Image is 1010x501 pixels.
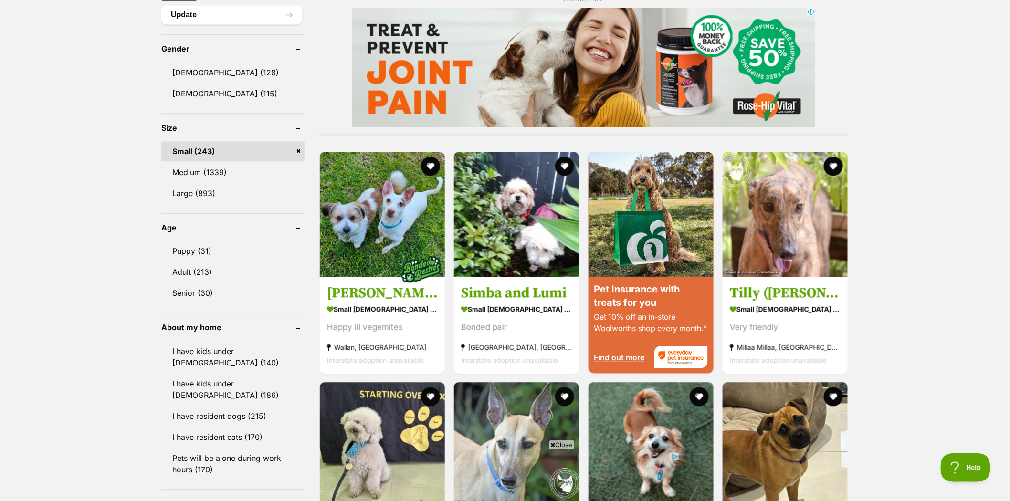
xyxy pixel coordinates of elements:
[327,355,424,364] span: Interstate adoption unavailable
[327,283,438,302] h3: [PERSON_NAME] & [PERSON_NAME]
[730,340,841,353] strong: Millaa Millaa, [GEOGRAPHIC_DATA]
[161,124,305,132] header: Size
[161,323,305,332] header: About my home
[161,341,305,373] a: I have kids under [DEMOGRAPHIC_DATA] (140)
[161,141,305,161] a: Small (243)
[549,440,575,449] span: Close
[331,453,679,496] iframe: Advertisement
[161,283,305,303] a: Senior (30)
[161,44,305,53] header: Gender
[161,241,305,261] a: Puppy (31)
[352,8,815,127] iframe: Advertisement
[824,387,843,406] button: favourite
[161,223,305,232] header: Age
[556,157,575,176] button: favourite
[461,355,558,364] span: Interstate adoption unavailable
[161,162,305,182] a: Medium (1339)
[723,276,848,373] a: Tilly ([PERSON_NAME]) small [DEMOGRAPHIC_DATA] Dog Very friendly Millaa Millaa, [GEOGRAPHIC_DATA]...
[161,448,305,480] a: Pets will be alone during work hours (170)
[161,83,305,104] a: [DEMOGRAPHIC_DATA] (115)
[941,453,991,482] iframe: Help Scout Beacon - Open
[161,374,305,405] a: I have kids under [DEMOGRAPHIC_DATA] (186)
[161,262,305,282] a: Adult (213)
[690,387,709,406] button: favourite
[730,283,841,302] h3: Tilly ([PERSON_NAME])
[161,63,305,83] a: [DEMOGRAPHIC_DATA] (128)
[454,276,579,373] a: Simba and Lumi small [DEMOGRAPHIC_DATA] Dog Bonded pair [GEOGRAPHIC_DATA], [GEOGRAPHIC_DATA] Inte...
[421,387,440,406] button: favourite
[730,320,841,333] div: Very friendly
[161,427,305,447] a: I have resident cats (170)
[461,320,572,333] div: Bonded pair
[730,302,841,315] strong: small [DEMOGRAPHIC_DATA] Dog
[723,152,848,277] img: Tilly (Harra's Tilly) - Greyhound Dog
[320,152,445,277] img: Irene & Rayray - Jack Russell Terrier x Maltese Dog
[327,302,438,315] strong: small [DEMOGRAPHIC_DATA] Dog
[161,5,302,24] button: Update
[397,245,445,292] img: bonded besties
[461,302,572,315] strong: small [DEMOGRAPHIC_DATA] Dog
[421,157,440,176] button: favourite
[161,183,305,203] a: Large (893)
[327,320,438,333] div: Happy lil vegemites
[327,340,438,353] strong: Wallan, [GEOGRAPHIC_DATA]
[461,340,572,353] strong: [GEOGRAPHIC_DATA], [GEOGRAPHIC_DATA]
[320,276,445,373] a: [PERSON_NAME] & [PERSON_NAME] small [DEMOGRAPHIC_DATA] Dog Happy lil vegemites Wallan, [GEOGRAPHI...
[824,157,843,176] button: favourite
[730,355,827,364] span: Interstate adoption unavailable
[461,283,572,302] h3: Simba and Lumi
[454,152,579,277] img: Simba and Lumi - Shih Tzu Dog
[161,406,305,426] a: I have resident dogs (215)
[556,387,575,406] button: favourite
